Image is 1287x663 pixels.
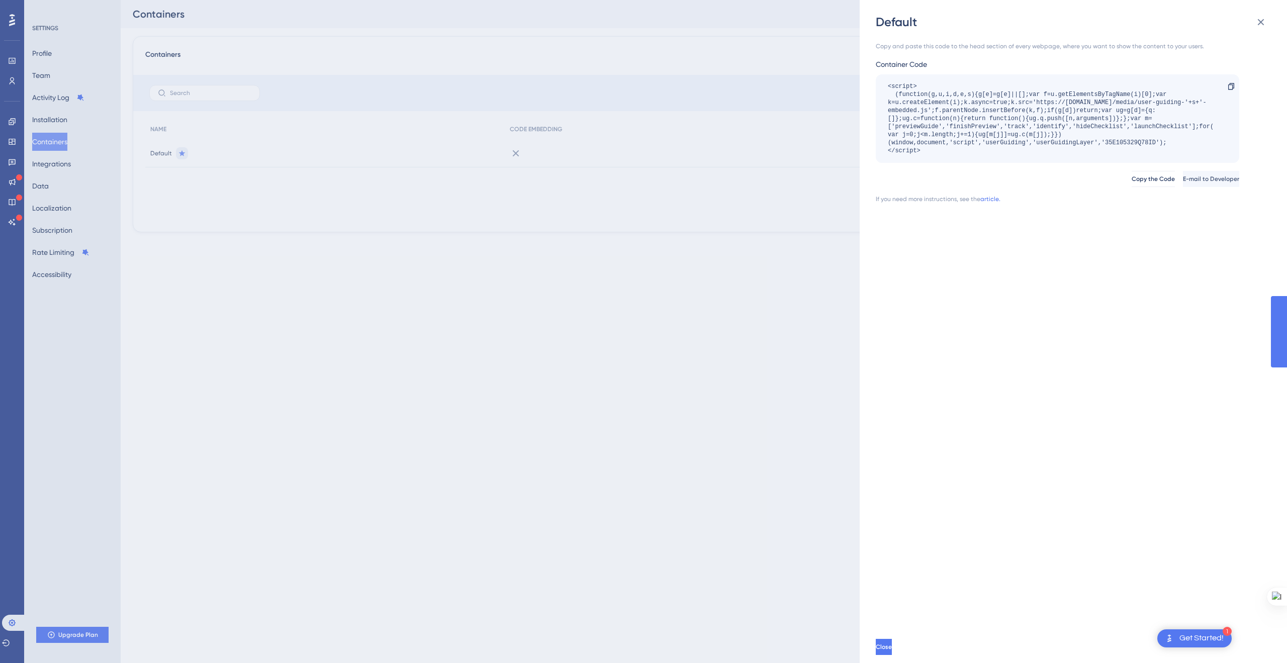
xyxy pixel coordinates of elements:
button: Close [876,639,892,655]
iframe: UserGuiding AI Assistant Launcher [1245,623,1275,653]
div: Open Get Started! checklist, remaining modules: 1 [1157,629,1232,647]
div: Default [876,14,1273,30]
div: If you need more instructions, see the [876,195,980,203]
span: Close [876,643,892,651]
span: E-mail to Developer [1183,175,1239,183]
div: 1 [1223,627,1232,636]
span: Copy the Code [1132,175,1175,183]
div: Container Code [876,58,1239,70]
div: Get Started! [1179,633,1224,644]
img: launcher-image-alternative-text [1163,632,1175,644]
button: E-mail to Developer [1183,171,1239,187]
div: Copy and paste this code to the head section of every webpage, where you want to show the content... [876,42,1239,50]
div: <script> (function(g,u,i,d,e,s){g[e]=g[e]||[];var f=u.getElementsByTagName(i)[0];var k=u.createEl... [888,82,1217,155]
a: article. [980,195,1000,203]
button: Copy the Code [1132,171,1175,187]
